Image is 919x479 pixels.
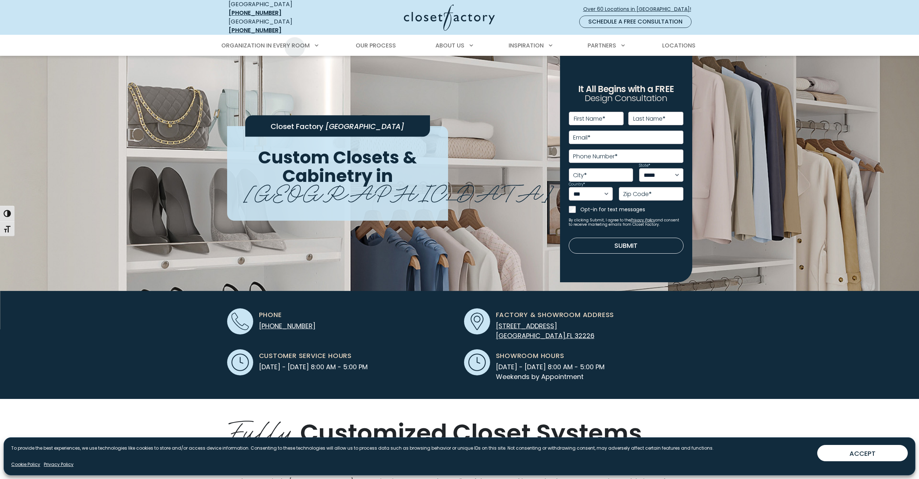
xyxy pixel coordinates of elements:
[404,4,495,31] img: Closet Factory Logo
[633,116,665,122] label: Last Name
[574,116,605,122] label: First Name
[229,9,281,17] a: [PHONE_NUMBER]
[569,183,585,186] label: Country
[573,154,618,159] label: Phone Number
[496,372,605,382] span: Weekends by Appointment
[300,416,642,450] span: Customized Closet Systems
[817,445,908,461] button: ACCEPT
[662,41,695,50] span: Locations
[271,121,323,132] span: Closet Factory
[575,331,594,340] span: 32226
[496,351,564,361] span: Showroom Hours
[259,310,282,320] span: Phone
[244,174,554,207] span: [GEOGRAPHIC_DATA]
[356,41,396,50] span: Our Process
[11,445,714,451] p: To provide the best experiences, we use technologies like cookies to store and/or access device i...
[44,461,74,468] a: Privacy Policy
[578,83,674,95] span: It All Begins with a FREE
[583,5,697,13] span: Over 60 Locations in [GEOGRAPHIC_DATA]!
[573,172,587,178] label: City
[496,321,557,330] span: [STREET_ADDRESS]
[509,41,544,50] span: Inspiration
[259,362,368,372] span: [DATE] - [DATE] 8:00 AM - 5:00 PM
[588,41,616,50] span: Partners
[496,310,614,320] span: Factory & Showroom Address
[585,92,667,104] span: Design Consultation
[631,217,655,223] a: Privacy Policy
[258,145,417,188] span: Custom Closets & Cabinetry in
[325,121,404,132] span: [GEOGRAPHIC_DATA]
[227,407,295,450] span: Fully
[11,461,40,468] a: Cookie Policy
[259,321,316,330] a: [PHONE_NUMBER]
[435,41,464,50] span: About Us
[623,191,652,197] label: Zip Code
[496,362,605,372] span: [DATE] - [DATE] 8:00 AM - 5:00 PM
[569,238,684,254] button: Submit
[569,218,684,227] small: By clicking Submit, I agree to the and consent to receive marketing emails from Closet Factory.
[573,135,590,141] label: Email
[221,41,310,50] span: Organization in Every Room
[583,3,697,16] a: Over 60 Locations in [GEOGRAPHIC_DATA]!
[216,36,703,56] nav: Primary Menu
[567,331,573,340] span: FL
[259,351,352,361] span: Customer Service Hours
[579,16,692,28] a: Schedule a Free Consultation
[639,164,650,167] label: State
[580,206,684,213] label: Opt-in for text messages
[496,321,594,340] a: [STREET_ADDRESS] [GEOGRAPHIC_DATA],FL 32226
[229,26,281,34] a: [PHONE_NUMBER]
[229,17,334,35] div: [GEOGRAPHIC_DATA]
[496,331,565,340] span: [GEOGRAPHIC_DATA]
